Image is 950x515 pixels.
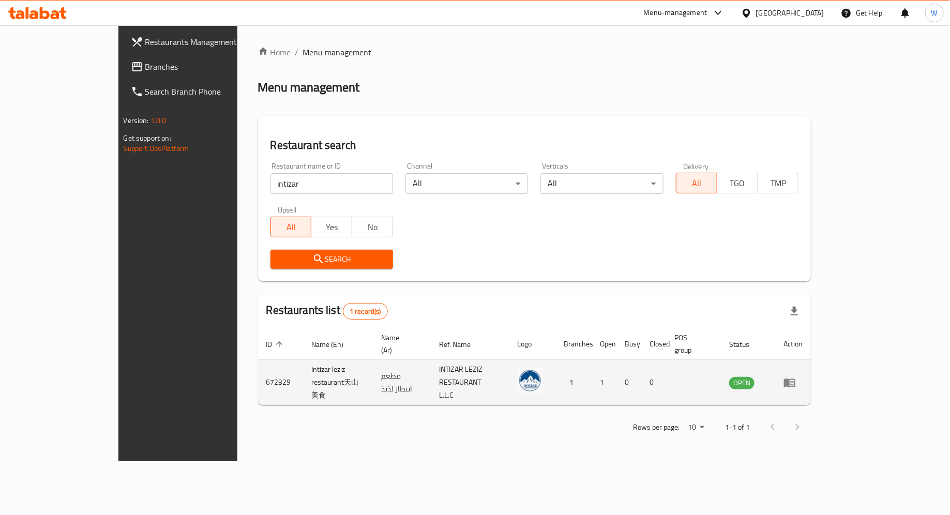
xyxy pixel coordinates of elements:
[343,307,387,316] span: 1 record(s)
[123,54,277,79] a: Branches
[270,173,393,194] input: Search for restaurant name or ID..
[405,173,528,194] div: All
[123,29,277,54] a: Restaurants Management
[684,420,708,435] div: Rows per page:
[616,328,641,360] th: Busy
[555,328,592,360] th: Branches
[592,360,616,405] td: 1
[258,328,811,405] table: enhanced table
[540,173,663,194] div: All
[729,338,763,351] span: Status
[439,338,484,351] span: Ref. Name
[721,176,754,191] span: TGO
[592,328,616,360] th: Open
[311,217,352,237] button: Yes
[729,377,755,389] span: OPEN
[352,217,393,237] button: No
[644,7,707,19] div: Menu-management
[676,173,717,193] button: All
[725,421,750,434] p: 1-1 of 1
[123,79,277,104] a: Search Branch Phone
[633,421,680,434] p: Rows per page:
[258,46,811,58] nav: breadcrumb
[356,220,389,235] span: No
[343,303,388,320] div: Total records count
[266,338,286,351] span: ID
[641,360,666,405] td: 0
[258,79,360,96] h2: Menu management
[124,131,171,145] span: Get support on:
[258,360,304,405] td: 672329
[303,46,372,58] span: Menu management
[683,162,709,170] label: Delivery
[641,328,666,360] th: Closed
[681,176,713,191] span: All
[145,36,269,48] span: Restaurants Management
[555,360,592,405] td: 1
[315,220,348,235] span: Yes
[509,328,555,360] th: Logo
[278,206,297,214] label: Upsell
[279,253,385,266] span: Search
[373,360,430,405] td: مطعم انتظار لذيذ
[431,360,509,405] td: INTIZAR LEZIZ RESTAURANT L.L.C
[616,360,641,405] td: 0
[674,331,708,356] span: POS group
[931,7,938,19] span: W
[517,368,543,393] img: Intizar leziz restaurant天山美食
[124,114,149,127] span: Version:
[717,173,758,193] button: TGO
[270,217,312,237] button: All
[782,299,807,324] div: Export file
[295,46,299,58] li: /
[381,331,418,356] span: Name (Ar)
[145,85,269,98] span: Search Branch Phone
[758,173,799,193] button: TMP
[270,138,799,153] h2: Restaurant search
[775,328,811,360] th: Action
[275,220,308,235] span: All
[756,7,824,19] div: [GEOGRAPHIC_DATA]
[312,338,357,351] span: Name (En)
[124,142,189,155] a: Support.OpsPlatform
[270,250,393,269] button: Search
[145,60,269,73] span: Branches
[266,302,388,320] h2: Restaurants list
[762,176,795,191] span: TMP
[304,360,373,405] td: Intizar leziz restaurant天山美食
[150,114,167,127] span: 1.0.0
